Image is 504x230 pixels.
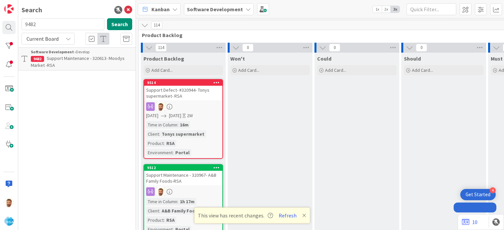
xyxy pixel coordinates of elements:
[177,198,178,205] span: :
[147,80,222,85] div: 9514
[156,102,165,111] img: AS
[178,121,190,128] div: 16m
[490,187,496,193] div: 4
[187,112,193,119] div: 2W
[491,55,503,62] span: Must
[146,140,164,147] div: Product
[466,191,490,198] div: Get Started
[151,5,170,13] span: Kanban
[146,112,158,119] span: [DATE]
[404,55,421,62] span: Should
[146,149,173,156] div: Environment
[242,44,253,52] span: 0
[198,211,273,219] span: This view has recent changes.
[146,130,159,138] div: Client
[238,67,259,73] span: Add Card...
[27,35,59,42] span: Current Board
[164,216,165,224] span: :
[164,140,165,147] span: :
[147,165,222,170] div: 9512
[144,80,222,86] div: 9514
[31,49,132,55] div: Develop
[146,216,164,224] div: Product
[173,149,174,156] span: :
[18,47,136,70] a: Software Development ›Develop9482Support Maintenance - 320613- Moodys Market -RSA
[151,21,162,29] span: 114
[144,80,222,100] div: 9514Support Defect- #320944- Tonys supermarket- RSA
[160,207,202,214] div: A&B Family Foods
[230,55,245,62] span: Won't
[144,187,222,196] div: AS
[146,207,159,214] div: Client
[4,216,14,226] img: avatar
[165,140,176,147] div: RSA
[144,171,222,185] div: Support Maintenance - 320967- A&B Family Foods-RSA
[144,102,222,111] div: AS
[155,44,167,52] span: 114
[276,211,299,220] button: Refresh
[31,55,125,68] span: Support Maintenance - 320613- Moodys Market -RSA
[165,216,176,224] div: RSA
[146,121,177,128] div: Time in Column
[144,165,222,185] div: 9512Support Maintenance - 320967- A&B Family Foods-RSA
[391,6,400,13] span: 3x
[151,67,173,73] span: Add Card...
[412,67,433,73] span: Add Card...
[169,112,181,119] span: [DATE]
[462,218,477,226] a: 10
[160,130,206,138] div: Tonys supermarket
[325,67,346,73] span: Add Card...
[178,198,196,205] div: 1h 17m
[156,187,165,196] img: AS
[31,56,44,62] div: 9482
[416,44,427,52] span: 0
[187,6,243,13] b: Software Development
[159,207,160,214] span: :
[329,44,340,52] span: 0
[373,6,382,13] span: 1x
[22,5,42,15] div: Search
[382,6,391,13] span: 2x
[22,18,104,30] input: Search for title...
[143,55,184,62] span: Product Backlog
[317,55,331,62] span: Could
[4,4,14,14] img: Visit kanbanzone.com
[177,121,178,128] span: :
[31,49,76,54] b: Software Development ›
[144,165,222,171] div: 9512
[144,86,222,100] div: Support Defect- #320944- Tonys supermarket- RSA
[159,130,160,138] span: :
[460,189,496,200] div: Open Get Started checklist, remaining modules: 4
[407,3,456,15] input: Quick Filter...
[146,198,177,205] div: Time in Column
[4,198,14,207] img: AS
[174,149,191,156] div: Portal
[107,18,132,30] button: Search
